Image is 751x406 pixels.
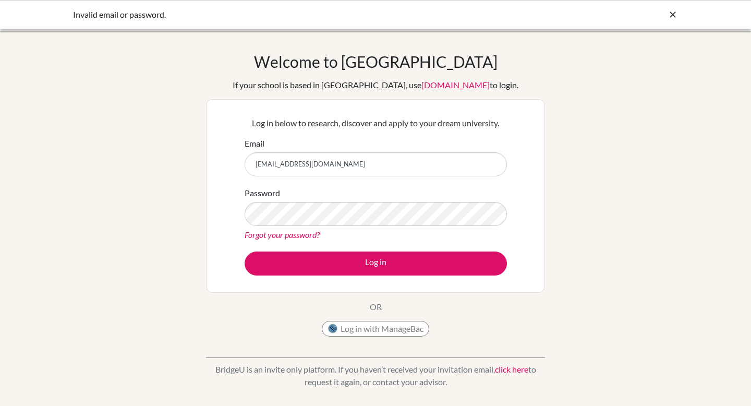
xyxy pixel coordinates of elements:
p: Log in below to research, discover and apply to your dream university. [245,117,507,129]
button: Log in with ManageBac [322,321,429,337]
a: Forgot your password? [245,230,320,240]
label: Password [245,187,280,199]
h1: Welcome to [GEOGRAPHIC_DATA] [254,52,498,71]
div: If your school is based in [GEOGRAPHIC_DATA], use to login. [233,79,518,91]
p: OR [370,301,382,313]
label: Email [245,137,264,150]
button: Log in [245,252,507,276]
a: [DOMAIN_NAME] [421,80,490,90]
a: click here [495,364,528,374]
div: Invalid email or password. [73,8,522,21]
p: BridgeU is an invite only platform. If you haven’t received your invitation email, to request it ... [206,363,545,388]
